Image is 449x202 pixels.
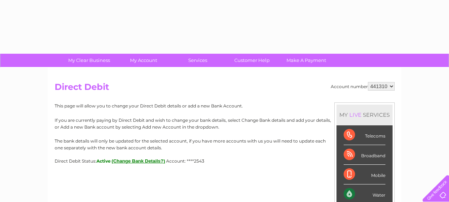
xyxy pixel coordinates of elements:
div: Mobile [344,165,385,184]
a: My Account [114,54,173,67]
span: Active [96,158,111,164]
a: My Clear Business [60,54,119,67]
div: Telecoms [344,125,385,145]
p: If you are currently paying by Direct Debit and wish to change your bank details, select Change B... [55,117,395,130]
div: Direct Debit Status: [55,158,395,164]
div: Broadband [344,145,385,165]
button: (Change Bank Details?) [112,158,165,164]
div: Account number [331,82,395,91]
div: LIVE [348,111,363,118]
a: Services [168,54,227,67]
p: This page will allow you to change your Direct Debit details or add a new Bank Account. [55,102,395,109]
a: Make A Payment [277,54,336,67]
a: Customer Help [223,54,281,67]
div: MY SERVICES [336,105,393,125]
p: The bank details will only be updated for the selected account, if you have more accounts with us... [55,138,395,151]
h2: Direct Debit [55,82,395,96]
